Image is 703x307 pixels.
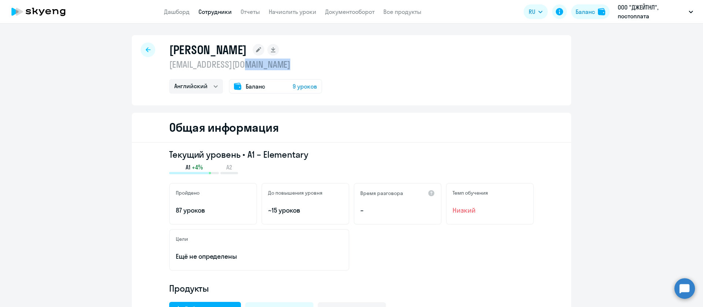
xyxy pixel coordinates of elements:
a: Все продукты [383,8,421,15]
button: Балансbalance [571,4,610,19]
a: Сотрудники [198,8,232,15]
span: A1 [186,163,190,171]
span: +4% [192,163,203,171]
p: ООО "ДЖЕЙТНЛ", постоплата [618,3,686,20]
h5: Цели [176,236,188,242]
a: Документооборот [325,8,375,15]
span: Низкий [453,206,527,215]
a: Начислить уроки [269,8,316,15]
span: RU [529,7,535,16]
p: – [360,206,435,215]
p: Ещё не определены [176,252,343,261]
h5: Время разговора [360,190,403,196]
button: RU [524,4,548,19]
h2: Общая информация [169,120,279,135]
h5: Пройдено [176,190,200,196]
h4: Продукты [169,282,534,294]
h3: Текущий уровень • A1 – Elementary [169,149,534,160]
p: 87 уроков [176,206,250,215]
img: balance [598,8,605,15]
span: Баланс [246,82,265,91]
p: [EMAIL_ADDRESS][DOMAIN_NAME] [169,59,322,70]
span: A2 [226,163,232,171]
h1: [PERSON_NAME] [169,42,247,57]
a: Дашборд [164,8,190,15]
h5: До повышения уровня [268,190,323,196]
div: Баланс [576,7,595,16]
a: Отчеты [241,8,260,15]
span: 9 уроков [293,82,317,91]
button: ООО "ДЖЕЙТНЛ", постоплата [614,3,697,20]
h5: Темп обучения [453,190,488,196]
p: ~15 уроков [268,206,343,215]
